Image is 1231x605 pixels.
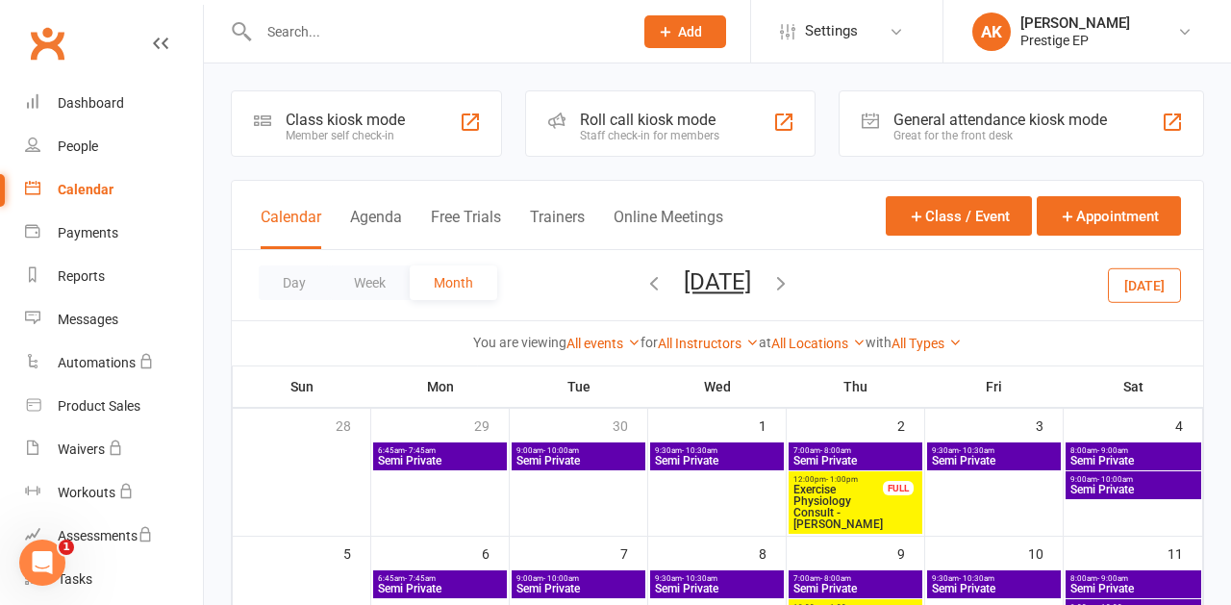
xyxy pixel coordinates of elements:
[893,111,1107,129] div: General attendance kiosk mode
[233,366,371,407] th: Sun
[1069,484,1197,495] span: Semi Private
[1064,366,1203,407] th: Sat
[377,446,503,455] span: 6:45am
[1036,409,1063,441] div: 3
[405,574,436,583] span: - 7:45am
[58,571,92,587] div: Tasks
[682,574,717,583] span: - 10:30am
[25,558,203,601] a: Tasks
[1069,455,1197,466] span: Semi Private
[515,455,641,466] span: Semi Private
[759,537,786,568] div: 8
[58,139,98,154] div: People
[25,255,203,298] a: Reports
[1069,475,1197,484] span: 9:00am
[58,485,115,500] div: Workouts
[1097,574,1128,583] span: - 9:00am
[261,208,321,249] button: Calendar
[515,446,641,455] span: 9:00am
[792,583,918,594] span: Semi Private
[931,574,1057,583] span: 9:30am
[1175,409,1202,441] div: 4
[1069,574,1197,583] span: 8:00am
[641,335,658,350] strong: for
[792,574,918,583] span: 7:00am
[473,335,566,350] strong: You are viewing
[792,484,884,530] span: Exercise Physiology Consult - [PERSON_NAME]
[771,336,866,351] a: All Locations
[613,409,647,441] div: 30
[614,208,723,249] button: Online Meetings
[58,182,113,197] div: Calendar
[510,366,648,407] th: Tue
[959,446,994,455] span: - 10:30am
[377,574,503,583] span: 6:45am
[654,446,780,455] span: 9:30am
[644,15,726,48] button: Add
[1037,196,1181,236] button: Appointment
[866,335,892,350] strong: with
[59,540,74,555] span: 1
[58,225,118,240] div: Payments
[620,537,647,568] div: 7
[580,111,719,129] div: Roll call kiosk mode
[931,446,1057,455] span: 9:30am
[684,268,751,295] button: [DATE]
[543,446,579,455] span: - 10:00am
[25,428,203,471] a: Waivers
[654,583,780,594] span: Semi Private
[259,265,330,300] button: Day
[654,574,780,583] span: 9:30am
[759,335,771,350] strong: at
[1069,446,1197,455] span: 8:00am
[286,129,405,142] div: Member self check-in
[350,208,402,249] button: Agenda
[759,409,786,441] div: 1
[1028,537,1063,568] div: 10
[897,537,924,568] div: 9
[25,385,203,428] a: Product Sales
[371,366,510,407] th: Mon
[286,111,405,129] div: Class kiosk mode
[893,129,1107,142] div: Great for the front desk
[25,168,203,212] a: Calendar
[23,19,71,67] a: Clubworx
[654,455,780,466] span: Semi Private
[792,455,918,466] span: Semi Private
[431,208,501,249] button: Free Trials
[25,515,203,558] a: Assessments
[787,366,925,407] th: Thu
[543,574,579,583] span: - 10:00am
[25,298,203,341] a: Messages
[25,82,203,125] a: Dashboard
[820,446,851,455] span: - 8:00am
[515,583,641,594] span: Semi Private
[58,398,140,414] div: Product Sales
[25,125,203,168] a: People
[566,336,641,351] a: All events
[892,336,962,351] a: All Types
[58,95,124,111] div: Dashboard
[931,455,1057,466] span: Semi Private
[19,540,65,586] iframe: Intercom live chat
[682,446,717,455] span: - 10:30am
[58,268,105,284] div: Reports
[330,265,410,300] button: Week
[377,583,503,594] span: Semi Private
[405,446,436,455] span: - 7:45am
[648,366,787,407] th: Wed
[58,312,118,327] div: Messages
[530,208,585,249] button: Trainers
[58,441,105,457] div: Waivers
[25,341,203,385] a: Automations
[515,574,641,583] span: 9:00am
[25,471,203,515] a: Workouts
[1108,267,1181,302] button: [DATE]
[1069,583,1197,594] span: Semi Private
[58,528,153,543] div: Assessments
[343,537,370,568] div: 5
[1020,14,1130,32] div: [PERSON_NAME]
[1020,32,1130,49] div: Prestige EP
[58,355,136,370] div: Automations
[377,455,503,466] span: Semi Private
